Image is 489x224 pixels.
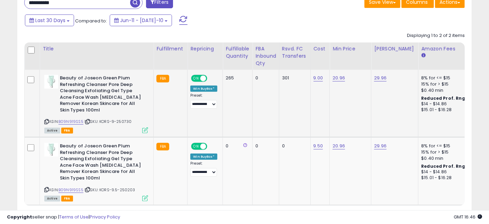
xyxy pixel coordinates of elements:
[90,214,120,220] a: Privacy Policy
[192,144,200,149] span: ON
[226,45,250,60] div: Fulfillable Quantity
[190,154,217,160] div: Win BuyBox *
[421,52,425,59] small: Amazon Fees.
[314,143,323,149] a: 9.50
[333,143,345,149] a: 20.96
[314,75,323,81] a: 9.00
[374,143,387,149] a: 29.96
[206,144,217,149] span: OFF
[421,107,479,113] div: $15.01 - $16.28
[44,196,60,202] span: All listings currently available for purchase on Amazon
[421,87,479,94] div: $0.40 min
[84,187,135,193] span: | SKU: KORS-9.5-250203
[421,101,479,107] div: $14 - $14.86
[60,75,144,115] b: Beauty of Joseon Green Plum Refreshing Cleanser Pore Deep Cleansing Exfoliating Gel Type Acne Fac...
[421,155,479,162] div: $0.40 min
[60,143,144,183] b: Beauty of Joseon Green Plum Refreshing Cleanser Pore Deep Cleansing Exfoliating Gel Type Acne Fac...
[282,45,308,60] div: Rsvd. FC Transfers
[120,17,163,24] span: Jun-11 - [DATE]-10
[156,143,169,150] small: FBA
[156,45,184,52] div: Fulfillment
[421,143,479,149] div: 8% for <= $15
[374,75,387,81] a: 29.96
[59,214,89,220] a: Terms of Use
[421,175,479,181] div: $15.01 - $16.28
[190,45,220,52] div: Repricing
[61,128,73,134] span: FBA
[206,76,217,81] span: OFF
[58,187,83,193] a: B09N919SS5
[61,196,73,202] span: FBA
[374,45,415,52] div: [PERSON_NAME]
[25,14,74,26] button: Last 30 Days
[255,45,276,67] div: FBA inbound Qty
[44,128,60,134] span: All listings currently available for purchase on Amazon
[58,119,83,125] a: B09N919SS5
[44,143,148,201] div: ASIN:
[282,75,305,81] div: 301
[421,149,479,155] div: 15% for > $15
[44,75,58,89] img: 21ANA4LrxIL._SL40_.jpg
[421,81,479,87] div: 15% for > $15
[421,163,467,169] b: Reduced Prof. Rng.
[190,161,217,177] div: Preset:
[421,75,479,81] div: 8% for <= $15
[190,86,217,92] div: Win BuyBox *
[35,17,65,24] span: Last 30 Days
[454,214,482,220] span: 2025-08-10 16:46 GMT
[75,18,107,24] span: Compared to:
[314,45,327,52] div: Cost
[226,75,247,81] div: 265
[192,76,200,81] span: ON
[110,14,172,26] button: Jun-11 - [DATE]-10
[333,45,368,52] div: Min Price
[44,143,58,157] img: 21ANA4LrxIL._SL40_.jpg
[226,143,247,149] div: 0
[43,45,151,52] div: Title
[421,95,467,101] b: Reduced Prof. Rng.
[44,75,148,133] div: ASIN:
[190,93,217,109] div: Preset:
[7,214,120,221] div: seller snap | |
[255,75,274,81] div: 0
[421,169,479,175] div: $14 - $14.86
[407,32,465,39] div: Displaying 1 to 2 of 2 items
[255,143,274,149] div: 0
[84,119,132,124] span: | SKU: KORS-9-250730
[333,75,345,81] a: 20.96
[156,75,169,82] small: FBA
[421,45,481,52] div: Amazon Fees
[282,143,305,149] div: 0
[7,214,32,220] strong: Copyright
